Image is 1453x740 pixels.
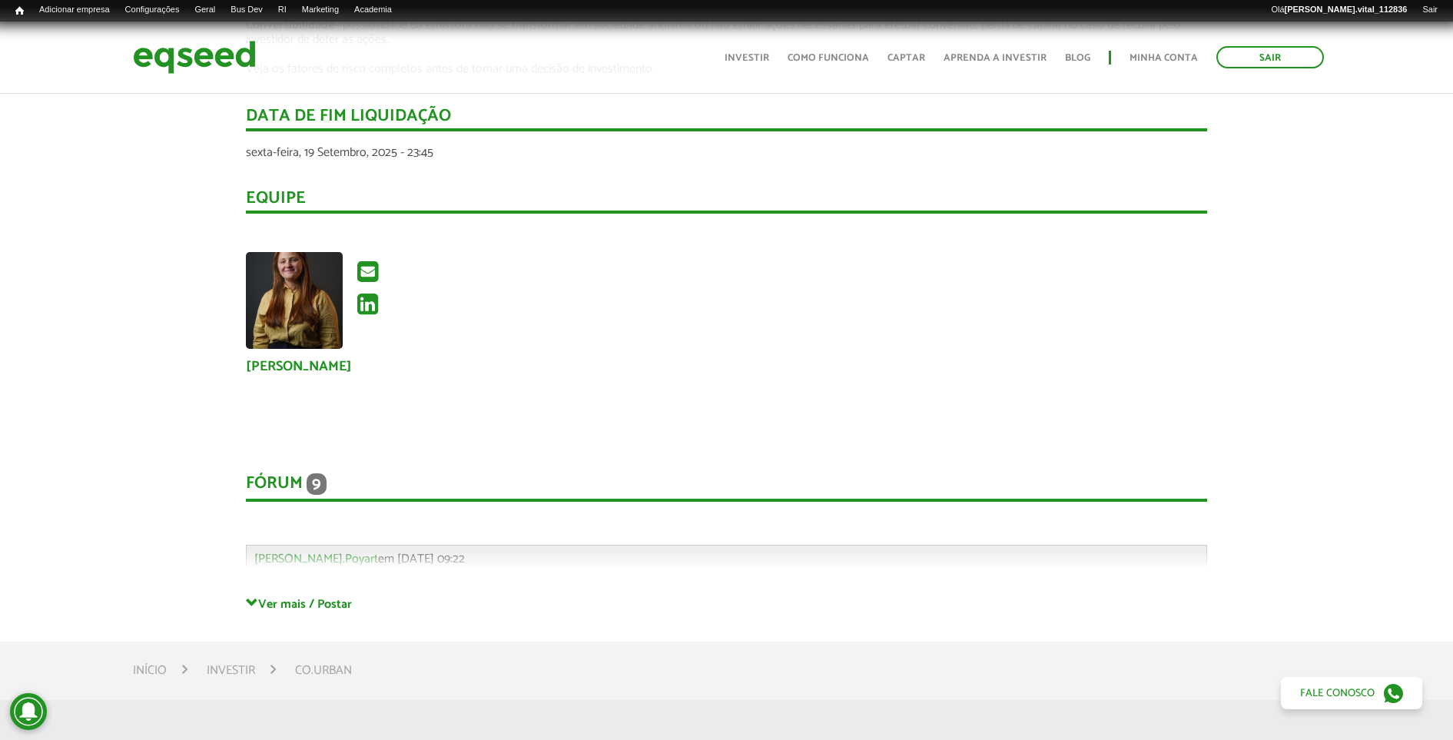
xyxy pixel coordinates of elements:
strong: [PERSON_NAME].vital_112836 [1285,5,1408,14]
a: Investir [207,665,255,677]
a: Como funciona [788,53,869,63]
a: Configurações [118,4,187,16]
span: em [DATE] 09:22 [254,549,465,569]
a: Ver mais / Postar [246,596,1207,611]
a: Olá[PERSON_NAME].vital_112836 [1263,4,1415,16]
div: Equipe [246,190,1207,214]
img: Foto de Daniela Freitas Ribeiro [246,252,343,349]
a: Adicionar empresa [32,4,118,16]
div: Data de fim liquidação [246,108,1207,131]
a: Geral [187,4,223,16]
a: [PERSON_NAME] [246,360,352,373]
a: Aprenda a investir [944,53,1047,63]
a: Início [8,4,32,18]
a: Sair [1415,4,1445,16]
a: Academia [347,4,400,16]
span: Início [15,5,24,16]
a: RI [270,4,294,16]
a: Sair [1216,46,1324,68]
a: Fale conosco [1281,677,1422,709]
img: EqSeed [133,37,256,78]
a: Captar [887,53,925,63]
a: Início [133,665,167,677]
span: sexta-feira, 19 Setembro, 2025 - 23:45 [246,142,433,163]
a: Minha conta [1130,53,1198,63]
a: Blog [1065,53,1090,63]
a: Investir [725,53,769,63]
li: Co.Urban [295,660,352,681]
a: Bus Dev [223,4,270,16]
a: Ver perfil do usuário. [246,252,343,349]
a: Marketing [294,4,347,16]
div: Fórum [246,473,1207,502]
span: 9 [307,473,327,495]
